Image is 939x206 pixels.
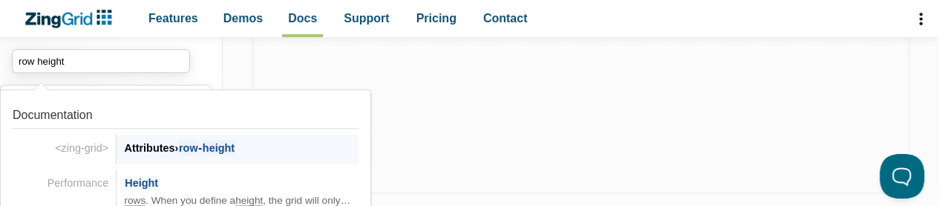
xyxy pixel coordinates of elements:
span: Support [344,8,389,28]
span: <zing-grid> [55,142,108,154]
span: height [202,141,235,155]
a: Link to the result [7,96,364,164]
input: search input [12,49,190,73]
span: row [178,141,198,155]
span: Performance [48,177,108,189]
span: Contact [483,8,528,28]
span: Pricing [416,8,457,28]
span: Height [124,176,158,190]
span: Features [148,8,198,28]
span: Demos [223,8,263,28]
a: ZingChart Logo. Click to return to the homepage [24,10,120,28]
div: Attributes - [124,139,359,157]
span: › [174,142,178,154]
span: Docs [288,8,317,28]
span: Documentation [13,109,93,121]
iframe: Toggle Customer Support [880,154,924,199]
